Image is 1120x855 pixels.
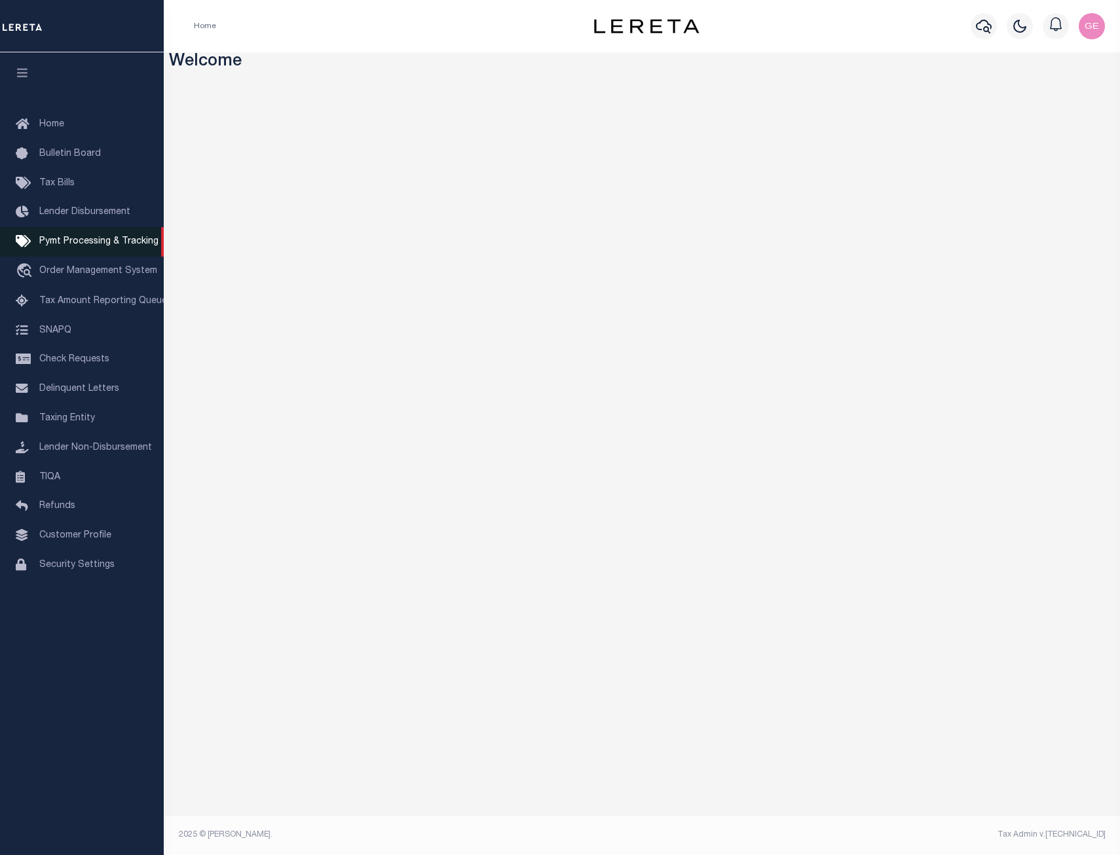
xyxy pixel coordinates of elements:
[39,560,115,570] span: Security Settings
[39,472,60,481] span: TIQA
[169,52,1115,73] h3: Welcome
[169,829,643,841] div: 2025 © [PERSON_NAME].
[39,179,75,188] span: Tax Bills
[39,120,64,129] span: Home
[39,531,111,540] span: Customer Profile
[39,443,152,452] span: Lender Non-Disbursement
[39,325,71,335] span: SNAPQ
[39,384,119,393] span: Delinquent Letters
[16,263,37,280] i: travel_explore
[39,149,101,158] span: Bulletin Board
[1079,13,1105,39] img: svg+xml;base64,PHN2ZyB4bWxucz0iaHR0cDovL3d3dy53My5vcmcvMjAwMC9zdmciIHBvaW50ZXItZXZlbnRzPSJub25lIi...
[39,414,95,423] span: Taxing Entity
[652,829,1106,841] div: Tax Admin v.[TECHNICAL_ID]
[39,355,109,364] span: Check Requests
[194,20,216,32] li: Home
[594,19,699,33] img: logo-dark.svg
[39,237,159,246] span: Pymt Processing & Tracking
[39,297,167,306] span: Tax Amount Reporting Queue
[39,208,130,217] span: Lender Disbursement
[39,266,157,276] span: Order Management System
[39,501,75,511] span: Refunds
